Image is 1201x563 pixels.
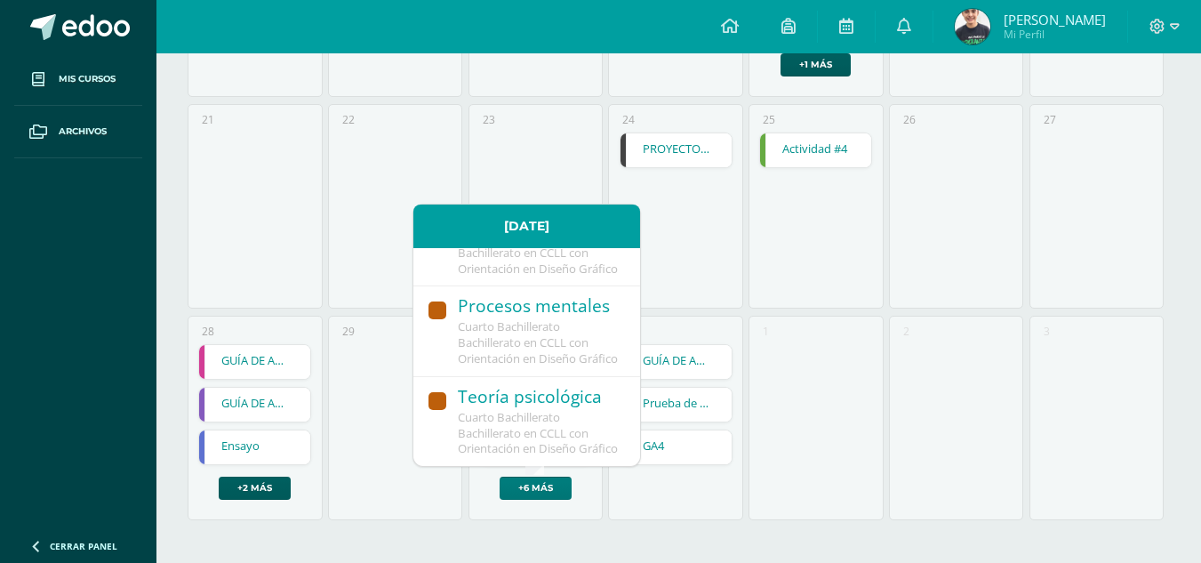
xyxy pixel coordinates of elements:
[199,388,310,422] a: GUÍA DE APRENDIZAJE 3
[202,324,214,339] div: 28
[458,409,618,457] span: Cuarto Bachillerato Bachillerato en CCLL con Orientación en Diseño Gráfico
[14,106,142,158] a: Archivos
[621,133,732,167] a: PROYECTO DE UNIDAD
[500,477,572,500] a: +6 más
[458,295,622,319] div: Procesos mentales
[50,540,117,552] span: Cerrar panel
[1004,11,1106,28] span: [PERSON_NAME]
[621,345,732,379] a: GUÍA DE APRENDIZAJE 3
[759,133,872,168] div: Actividad #4 | Tarea
[59,125,107,139] span: Archivos
[621,388,732,422] a: Prueba de logro
[198,344,311,380] div: GUÍA DE APRENDIZAJE 3 | Tarea
[342,324,355,339] div: 29
[903,324,909,339] div: 2
[781,53,851,76] a: +1 más
[763,324,769,339] div: 1
[458,386,622,410] div: Teoría psicológica
[760,133,871,167] a: Actividad #4
[620,387,733,422] div: Prueba de logro | Tarea
[413,377,640,466] a: Teoría psicológicaCuarto Bachillerato Bachillerato en CCLL con Orientación en Diseño Gráfico
[198,430,311,465] div: Ensayo | Tarea
[620,344,733,380] div: GUÍA DE APRENDIZAJE 3 | Tarea
[622,112,635,127] div: 24
[413,205,640,248] div: [DATE]
[955,9,990,44] img: f220d820049fc05fb739fdb52607cd30.png
[458,318,618,366] span: Cuarto Bachillerato Bachillerato en CCLL con Orientación en Diseño Gráfico
[199,345,310,379] a: GUÍA DE APRENDIZAJE 3
[14,53,142,106] a: Mis cursos
[620,430,733,465] div: GA4 | Tarea
[198,387,311,422] div: GUÍA DE APRENDIZAJE 3 | Tarea
[1044,324,1050,339] div: 3
[199,430,310,464] a: Ensayo
[1044,112,1056,127] div: 27
[763,112,775,127] div: 25
[458,229,618,277] span: Cuarto Bachillerato Bachillerato en CCLL con Orientación en Diseño Gráfico
[202,112,214,127] div: 21
[620,133,733,168] div: PROYECTO DE UNIDAD | Tarea
[219,477,291,500] a: +2 más
[1004,27,1106,42] span: Mi Perfil
[483,112,495,127] div: 23
[413,286,640,376] a: Procesos mentalesCuarto Bachillerato Bachillerato en CCLL con Orientación en Diseño Gráfico
[621,430,732,464] a: GA4
[59,72,116,86] span: Mis cursos
[903,112,916,127] div: 26
[342,112,355,127] div: 22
